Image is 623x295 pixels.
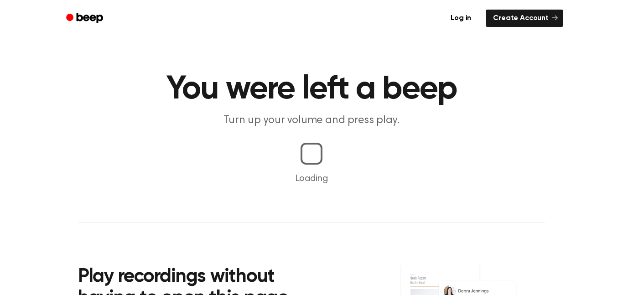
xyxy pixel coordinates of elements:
a: Beep [60,10,111,27]
h1: You were left a beep [78,73,545,106]
a: Create Account [486,10,563,27]
p: Turn up your volume and press play. [136,113,487,128]
a: Log in [441,8,480,29]
p: Loading [11,172,612,186]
